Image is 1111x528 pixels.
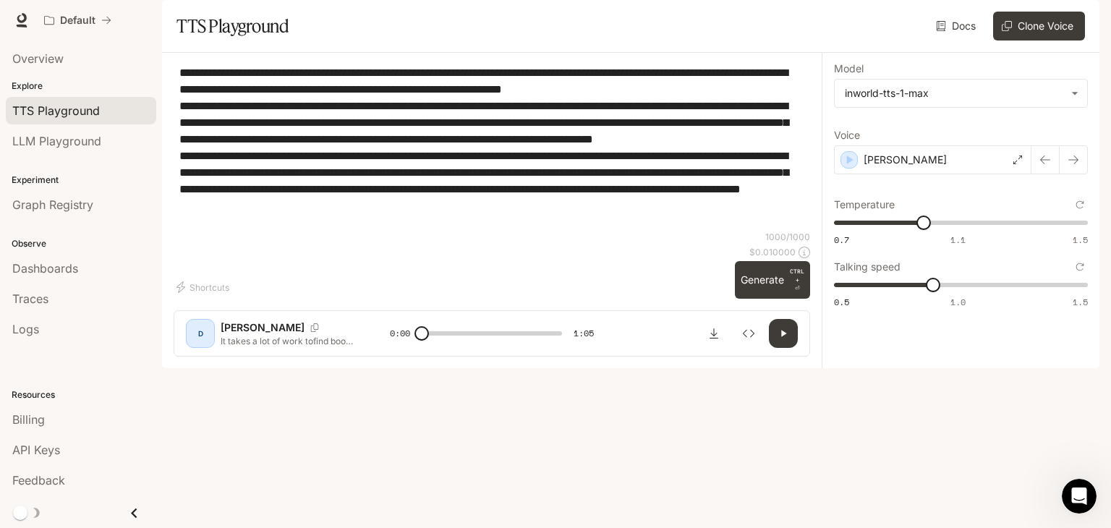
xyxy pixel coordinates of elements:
[993,12,1085,41] button: Clone Voice
[1073,296,1088,308] span: 1.5
[834,262,901,272] p: Talking speed
[221,335,355,347] p: It takes a lot of work tofind books that include same-gender parents,step-parents,[PERSON_NAME] o...
[933,12,982,41] a: Docs
[834,296,849,308] span: 0.5
[734,319,763,348] button: Inspect
[189,322,212,345] div: D
[1062,479,1097,514] iframe: Intercom live chat
[950,234,966,246] span: 1.1
[790,267,804,284] p: CTRL +
[699,319,728,348] button: Download audio
[390,326,410,341] span: 0:00
[834,130,860,140] p: Voice
[845,86,1064,101] div: inworld-tts-1-max
[790,267,804,293] p: ⏎
[834,200,895,210] p: Temperature
[38,6,118,35] button: All workspaces
[176,12,289,41] h1: TTS Playground
[735,261,810,299] button: GenerateCTRL +⏎
[1072,259,1088,275] button: Reset to default
[834,234,849,246] span: 0.7
[1073,234,1088,246] span: 1.5
[835,80,1087,107] div: inworld-tts-1-max
[864,153,947,167] p: [PERSON_NAME]
[174,276,235,299] button: Shortcuts
[834,64,864,74] p: Model
[1072,197,1088,213] button: Reset to default
[221,320,305,335] p: [PERSON_NAME]
[950,296,966,308] span: 1.0
[60,14,95,27] p: Default
[305,323,325,332] button: Copy Voice ID
[574,326,594,341] span: 1:05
